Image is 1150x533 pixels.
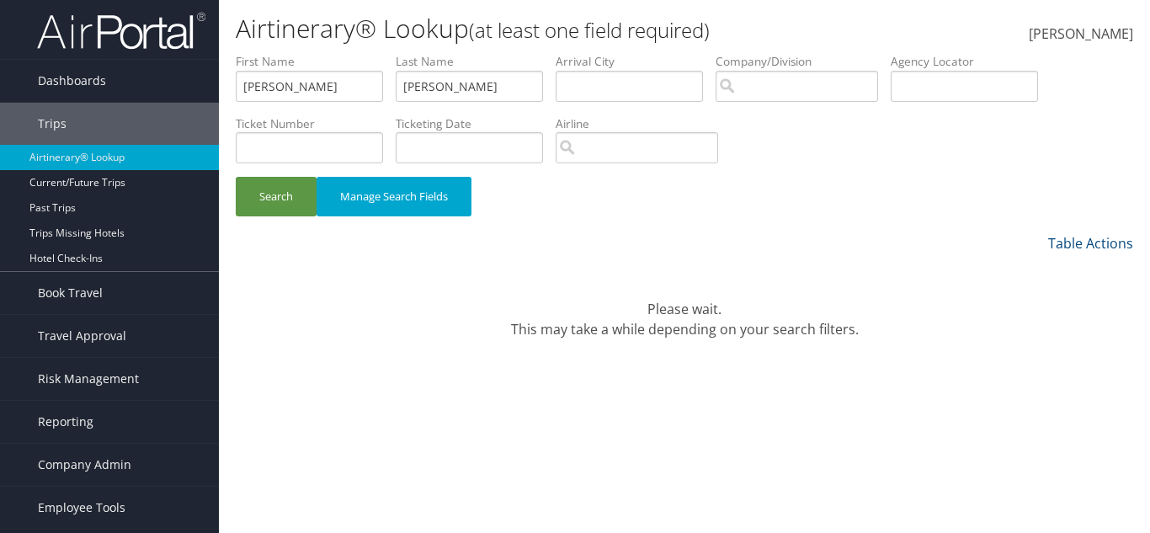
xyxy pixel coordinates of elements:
[37,11,205,51] img: airportal-logo.png
[38,444,131,486] span: Company Admin
[1029,8,1133,61] a: [PERSON_NAME]
[317,177,471,216] button: Manage Search Fields
[38,272,103,314] span: Book Travel
[396,53,556,70] label: Last Name
[38,401,93,443] span: Reporting
[38,315,126,357] span: Travel Approval
[236,11,834,46] h1: Airtinerary® Lookup
[236,115,396,132] label: Ticket Number
[396,115,556,132] label: Ticketing Date
[1029,24,1133,43] span: [PERSON_NAME]
[38,60,106,102] span: Dashboards
[1048,234,1133,253] a: Table Actions
[236,279,1133,339] div: Please wait. This may take a while depending on your search filters.
[556,115,731,132] label: Airline
[38,358,139,400] span: Risk Management
[469,16,710,44] small: (at least one field required)
[556,53,716,70] label: Arrival City
[891,53,1051,70] label: Agency Locator
[38,103,67,145] span: Trips
[716,53,891,70] label: Company/Division
[236,53,396,70] label: First Name
[236,177,317,216] button: Search
[38,487,125,529] span: Employee Tools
